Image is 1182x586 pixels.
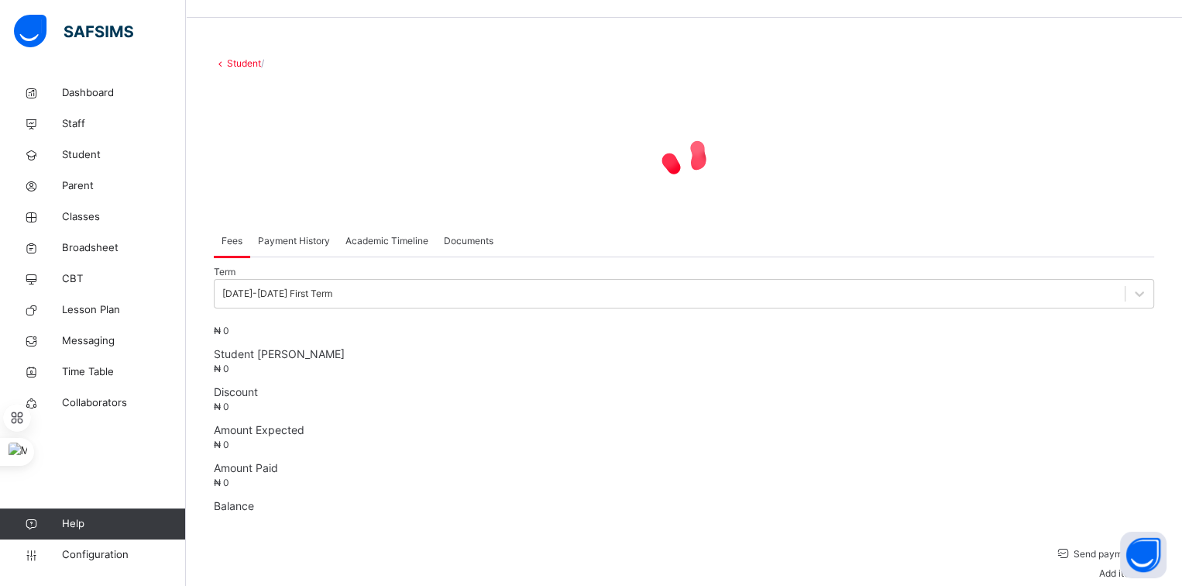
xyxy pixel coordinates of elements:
span: Broadsheet [62,240,186,256]
div: [DATE]-[DATE] First Term [222,287,332,301]
span: Amount Expected [214,422,1154,438]
span: Student [PERSON_NAME] [214,346,1154,362]
span: ₦ 0 [214,325,229,336]
img: safsims [14,15,133,47]
span: Discount [214,384,1154,400]
a: Student [227,57,261,69]
span: Student [62,147,186,163]
button: Open asap [1120,532,1167,578]
span: Time Table [62,364,186,380]
span: Parent [62,178,186,194]
span: Collaborators [62,395,186,411]
span: Help [62,516,185,532]
span: Term [214,266,235,277]
span: ₦ 0 [214,439,229,450]
span: Fees [222,234,242,248]
span: ₦ 0 [214,401,229,412]
span: Academic Timeline [345,234,428,248]
span: Payment History [258,234,330,248]
span: Send payment link [1071,548,1154,560]
span: Documents [444,234,493,248]
span: ₦ 0 [214,477,229,488]
span: Add item [1099,567,1137,579]
span: Amount Paid [214,460,1154,476]
span: CBT [62,271,186,287]
span: Lesson Plan [62,302,186,318]
span: ₦ 0 [214,363,229,374]
span: Balance [214,498,1154,514]
span: Messaging [62,333,186,349]
span: Classes [62,209,186,225]
span: / [261,57,264,69]
span: Dashboard [62,85,186,101]
span: Staff [62,116,186,132]
span: Configuration [62,547,185,563]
